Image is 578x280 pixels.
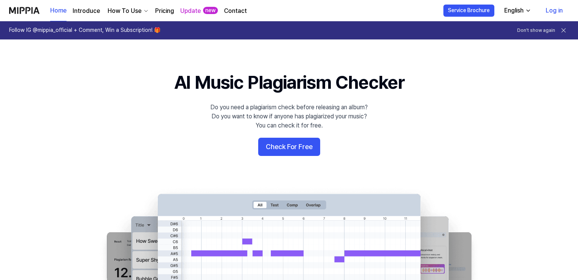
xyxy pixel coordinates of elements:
[106,6,143,16] div: How To Use
[155,6,174,16] a: Pricing
[503,6,525,15] div: English
[224,6,247,16] a: Contact
[443,5,494,17] button: Service Brochure
[50,0,67,21] a: Home
[180,6,201,16] a: Update
[258,138,320,156] button: Check For Free
[73,6,100,16] a: Introduce
[203,7,218,14] div: new
[517,27,555,34] button: Don't show again
[210,103,368,130] div: Do you need a plagiarism check before releasing an album? Do you want to know if anyone has plagi...
[498,3,536,18] button: English
[174,70,404,95] h1: AI Music Plagiarism Checker
[106,6,149,16] button: How To Use
[9,27,160,34] h1: Follow IG @mippia_official + Comment, Win a Subscription! 🎁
